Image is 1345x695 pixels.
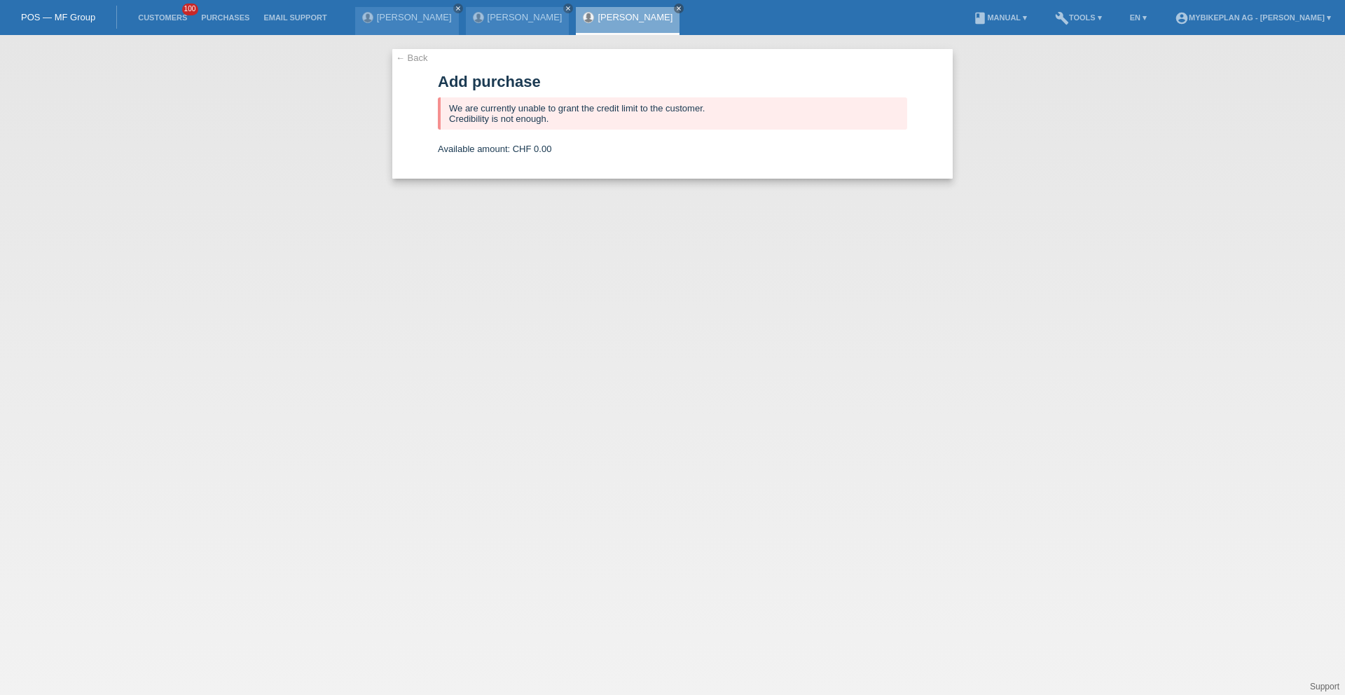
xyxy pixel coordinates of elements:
a: account_circleMybikeplan AG - [PERSON_NAME] ▾ [1168,13,1338,22]
a: Email Support [256,13,333,22]
i: account_circle [1175,11,1189,25]
a: Customers [131,13,194,22]
a: EN ▾ [1123,13,1154,22]
a: [PERSON_NAME] [377,12,452,22]
div: We are currently unable to grant the credit limit to the customer. Credibility is not enough. [438,97,907,130]
i: book [973,11,987,25]
a: buildTools ▾ [1048,13,1109,22]
h1: Add purchase [438,73,907,90]
i: close [455,5,462,12]
a: [PERSON_NAME] [488,12,563,22]
a: close [674,4,684,13]
span: CHF 0.00 [513,144,552,154]
a: bookManual ▾ [966,13,1034,22]
span: Available amount: [438,144,510,154]
span: 100 [182,4,199,15]
a: close [453,4,463,13]
a: ← Back [396,53,428,63]
i: close [565,5,572,12]
i: build [1055,11,1069,25]
i: close [675,5,682,12]
a: POS — MF Group [21,12,95,22]
a: close [563,4,573,13]
a: [PERSON_NAME] [598,12,672,22]
a: Support [1310,682,1339,691]
a: Purchases [194,13,256,22]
